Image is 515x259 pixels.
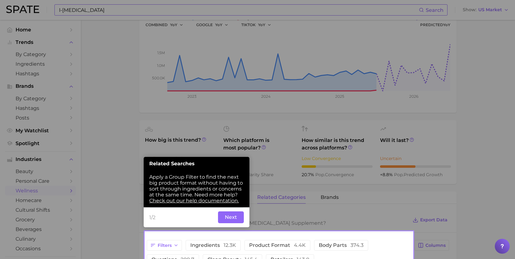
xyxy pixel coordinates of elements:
button: Filters [147,240,182,251]
span: product format [249,243,306,248]
span: 374.3 [350,242,364,248]
span: body parts [319,243,364,248]
span: ingredients [190,243,236,248]
span: 4.4k [294,242,306,248]
span: Filters [158,243,172,248]
span: 12.3k [224,242,236,248]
